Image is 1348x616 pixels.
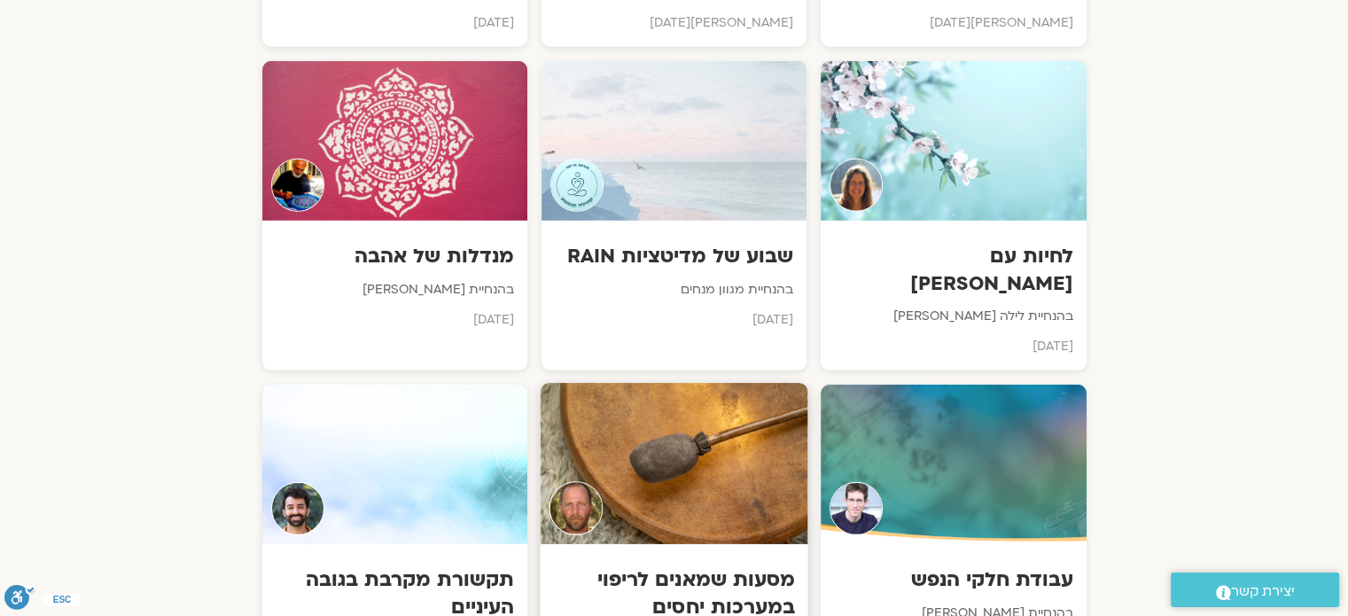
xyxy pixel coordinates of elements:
[830,159,883,212] img: Teacher
[271,482,324,535] img: Teacher
[542,61,806,370] a: Teacherשבוע של מדיטציות RAINבהנחיית מגוון מנחים[DATE]
[276,309,514,331] p: [DATE]
[276,279,514,300] p: בהנחיית [PERSON_NAME]
[271,159,324,212] img: Teacher
[1171,573,1339,607] a: יצירת קשר
[555,12,793,34] p: [PERSON_NAME][DATE]
[555,279,793,300] p: בהנחיית מגוון מנחים
[834,336,1072,357] p: [DATE]
[276,243,514,269] h3: מנדלות של אהבה
[830,482,883,535] img: Teacher
[276,12,514,34] p: [DATE]
[834,566,1072,593] h3: עבודת חלקי הנפש
[549,482,603,536] img: Teacher
[1231,580,1295,604] span: יצירת קשר
[834,243,1072,296] h3: לחיות עם [PERSON_NAME]
[834,12,1072,34] p: [PERSON_NAME][DATE]
[550,159,604,212] img: Teacher
[262,61,527,370] a: Teacherמנדלות של אהבהבהנחיית [PERSON_NAME][DATE]
[821,61,1086,370] a: Teacherלחיות עם [PERSON_NAME]בהנחיית לילה [PERSON_NAME][DATE]
[834,306,1072,327] p: בהנחיית לילה [PERSON_NAME]
[555,243,793,269] h3: שבוע של מדיטציות RAIN
[555,309,793,331] p: [DATE]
